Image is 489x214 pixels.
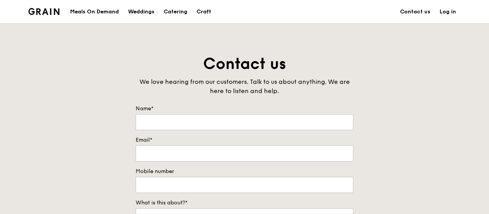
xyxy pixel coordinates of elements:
[159,0,192,23] a: Catering
[197,0,211,23] div: Craft
[136,105,353,113] label: Name*
[395,0,435,23] a: Contact us
[28,8,59,15] img: Grain
[192,0,216,23] a: Craft
[123,0,159,23] a: Weddings
[136,54,353,74] h1: Contact us
[70,0,119,23] div: Meals On Demand
[136,77,353,96] div: We love hearing from our customers. Talk to us about anything. We are here to listen and help.
[435,0,461,23] a: Log in
[136,136,353,144] label: Email*
[136,168,353,175] label: Mobile number
[164,0,187,23] div: Catering
[128,0,154,23] div: Weddings
[136,199,353,207] label: What is this about?*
